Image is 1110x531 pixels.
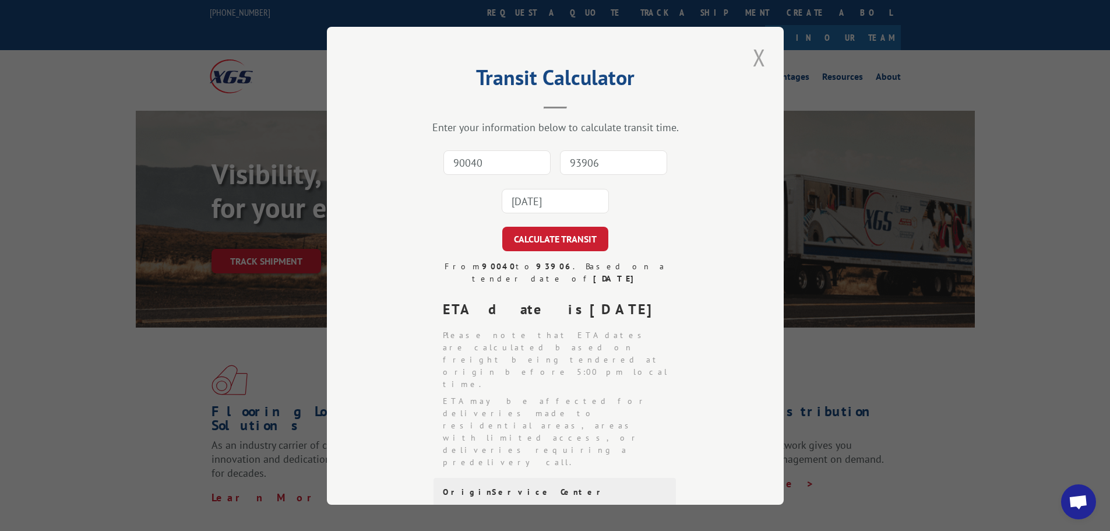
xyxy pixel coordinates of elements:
li: ETA may be affected for deliveries made to residential areas, areas with limited access, or deliv... [443,395,677,469]
li: Please note that ETA dates are calculated based on freight being tendered at origin before 5:00 p... [443,329,677,391]
h2: Transit Calculator [385,69,725,92]
strong: [DATE] [593,273,639,284]
div: From to . Based on a tender date of [434,261,677,285]
a: Open chat [1061,484,1096,519]
strong: [DATE] [590,300,662,318]
strong: 93906 [536,261,573,272]
div: ETA date is [443,299,677,320]
input: Origin Zip [443,150,551,175]
div: Origin Service Center [443,487,667,497]
input: Tender Date [502,189,609,213]
div: Enter your information below to calculate transit time. [385,121,725,134]
button: CALCULATE TRANSIT [502,227,608,251]
strong: 90040 [482,261,516,272]
button: Close modal [749,41,769,73]
input: Dest. Zip [560,150,667,175]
